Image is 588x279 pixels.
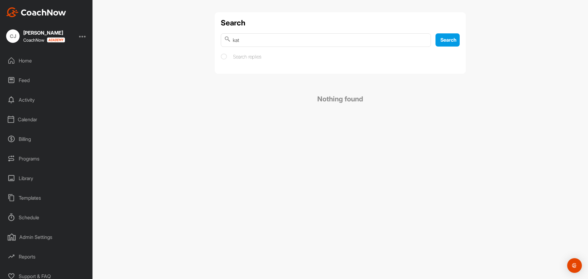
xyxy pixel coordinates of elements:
div: Feed [3,73,90,88]
button: Search [435,33,460,47]
div: Templates [3,190,90,205]
div: Library [3,171,90,186]
div: Calendar [3,112,90,127]
div: Admin Settings [3,229,90,245]
img: CoachNow [6,7,66,17]
div: Home [3,53,90,68]
div: Schedule [3,210,90,225]
input: Search [221,33,431,47]
div: Programs [3,151,90,166]
div: [PERSON_NAME] [23,30,65,35]
div: Open Intercom Messenger [567,258,582,273]
div: CoachNow [23,37,65,43]
div: Billing [3,131,90,147]
h1: Search [221,18,460,27]
span: Search [440,37,457,43]
div: CJ [6,29,20,43]
h2: Nothing found [215,80,466,118]
div: Reports [3,249,90,264]
div: Activity [3,92,90,107]
label: Search replies [221,53,261,60]
img: CoachNow acadmey [47,37,65,43]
